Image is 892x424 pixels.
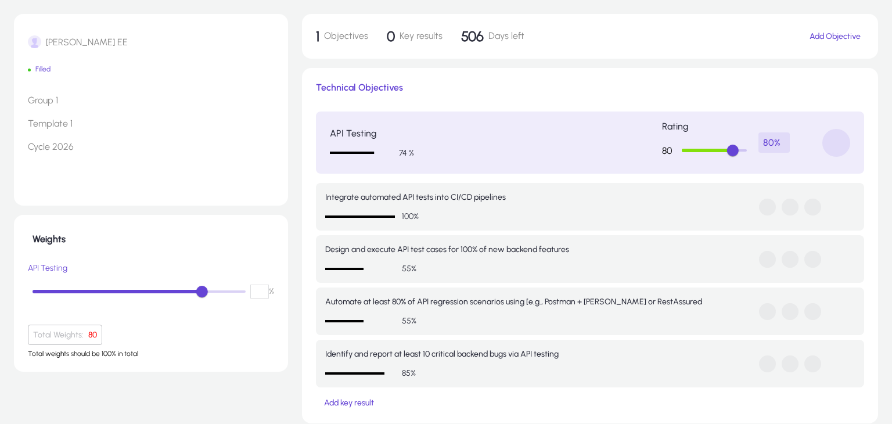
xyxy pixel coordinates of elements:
[316,82,864,93] label: Technical Objectives
[37,177,109,186] span: Submit for approval
[801,30,864,43] button: Add Objective
[28,92,274,106] p: Group 1
[325,245,569,254] p: Design and execute API test cases for 100% of new backend features
[28,325,102,345] p: Total Weights:
[758,132,790,153] button: 80%
[399,148,414,158] span: 74 %
[28,65,274,73] p: Filled
[325,297,702,307] p: Automate at least 80% of API regression scenarios using [e.g., Postman + [PERSON_NAME] or RestAss...
[402,316,416,326] p: 55%
[387,28,443,45] p: Key results
[242,330,260,340] span: Save
[316,397,377,409] button: Add key result
[402,368,416,378] p: 85%
[402,264,416,274] p: 55%
[662,121,751,132] p: Rating
[461,28,524,45] p: Days left
[316,28,319,45] b: 1
[28,115,274,129] p: Template 1
[28,350,274,358] mat-error: Total weights should be 100% in total
[325,349,559,359] p: Identify and report at least 10 critical backend bugs via API testing
[88,330,97,340] span: 80
[228,324,274,345] button: Save
[28,138,274,152] p: Cycle 2026
[28,263,274,273] label: API Testing
[46,37,128,48] p: [PERSON_NAME] EE
[250,285,274,299] label: %
[461,28,484,45] b: 506
[325,192,506,202] p: Integrate automated API tests into CI/CD pipelines
[28,171,118,192] button: Submit for approval
[28,229,274,245] h5: Weights
[250,285,269,299] input: %
[387,28,395,45] b: 0
[316,28,368,45] p: Objectives
[662,145,672,156] label: 80
[28,35,41,49] img: default-user.png
[402,211,419,221] p: 100%
[330,128,414,139] p: API Testing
